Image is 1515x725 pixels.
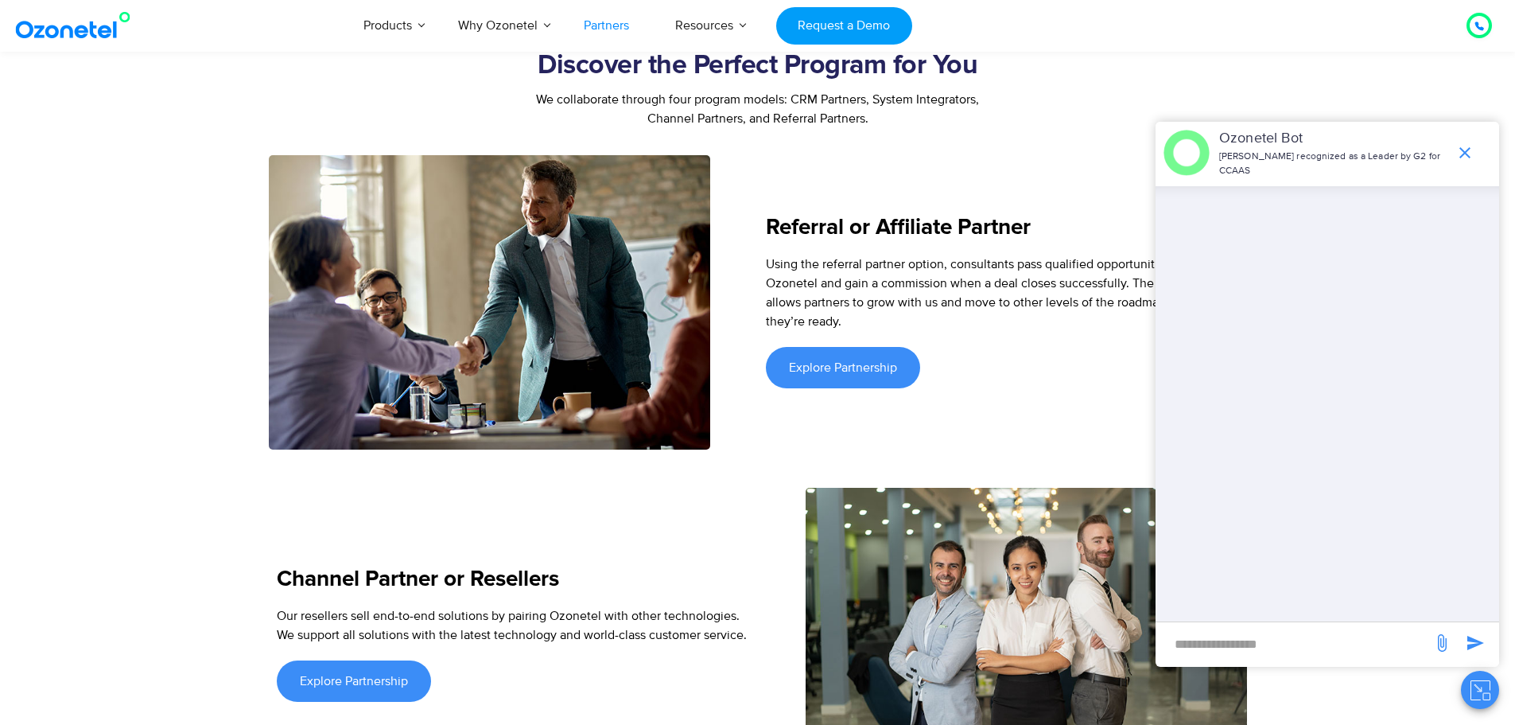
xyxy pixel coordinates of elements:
h2: Discover the Perfect Program for You [277,50,1239,82]
a: Explore Partnership [277,661,431,702]
span: end chat or minimize [1449,137,1481,169]
h5: Referral or Affiliate Partner [766,216,1239,239]
span: send message [1459,627,1491,659]
div: Our resellers sell end-to-end solutions by pairing Ozonetel with other technologies. We support a... [277,606,750,645]
span: Explore Partnership [789,361,897,374]
div: We collaborate through four program models: CRM Partners, System Integrators, Channel Partners, a... [277,90,1239,128]
p: Ozonetel Bot [1219,128,1447,150]
div: Using the referral partner option, consultants pass qualified opportunities to Ozonetel and gain ... [766,255,1239,331]
a: Request a Demo [776,7,912,45]
button: Close chat [1461,671,1499,709]
span: send message [1426,627,1458,659]
div: new-msg-input [1163,630,1424,659]
a: Explore Partnership [766,347,920,388]
img: header [1163,130,1210,176]
span: Explore Partnership [300,675,408,688]
p: [PERSON_NAME] recognized as a Leader by G2 for CCAAS [1219,150,1447,178]
h5: Channel Partner or Resellers [277,568,750,591]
